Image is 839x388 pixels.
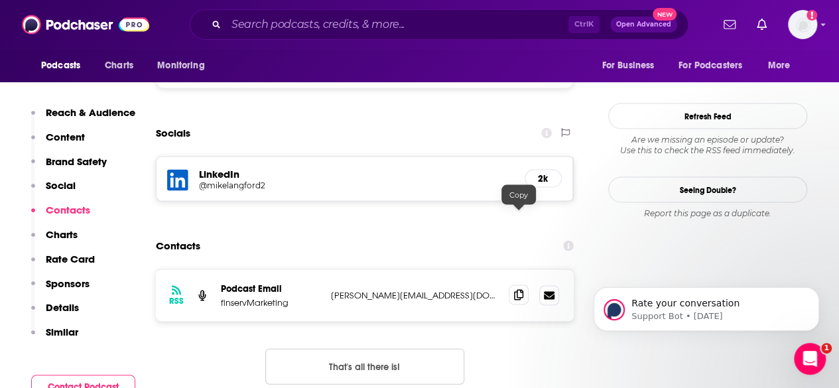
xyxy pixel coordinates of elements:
[226,14,568,35] input: Search podcasts, credits, & more...
[199,180,411,190] h5: @mikelangford2
[678,56,742,75] span: For Podcasters
[31,131,85,155] button: Content
[265,348,464,384] button: Nothing here.
[46,155,107,168] p: Brand Safety
[148,53,222,78] button: open menu
[568,16,600,33] span: Ctrl K
[788,10,817,39] img: User Profile
[46,131,85,143] p: Content
[331,289,498,300] p: [PERSON_NAME][EMAIL_ADDRESS][DOMAIN_NAME]
[807,10,817,21] svg: Add a profile image
[169,295,184,306] h3: RSS
[32,53,97,78] button: open menu
[31,253,95,277] button: Rate Card
[46,277,90,290] p: Sponsors
[46,301,79,314] p: Details
[794,343,826,375] iframe: Intercom live chat
[31,204,90,228] button: Contacts
[199,167,514,180] h5: LinkedIn
[759,53,807,78] button: open menu
[670,53,761,78] button: open menu
[31,106,135,131] button: Reach & Audience
[608,208,807,218] div: Report this page as a duplicate.
[536,172,550,184] h5: 2k
[751,13,772,36] a: Show notifications dropdown
[610,17,677,32] button: Open AdvancedNew
[31,179,76,204] button: Social
[821,343,832,354] span: 1
[31,155,107,180] button: Brand Safety
[608,176,807,202] a: Seeing Double?
[768,56,791,75] span: More
[653,8,677,21] span: New
[608,103,807,129] button: Refresh Feed
[46,326,78,338] p: Similar
[592,53,671,78] button: open menu
[221,283,320,294] p: Podcast Email
[788,10,817,39] button: Show profile menu
[105,56,133,75] span: Charts
[199,180,514,190] a: @mikelangford2
[46,179,76,192] p: Social
[22,12,149,37] img: Podchaser - Follow, Share and Rate Podcasts
[221,296,320,308] p: finservMarketing
[46,228,78,241] p: Charts
[190,9,688,40] div: Search podcasts, credits, & more...
[31,228,78,253] button: Charts
[96,53,141,78] a: Charts
[46,253,95,265] p: Rate Card
[31,277,90,302] button: Sponsors
[31,301,79,326] button: Details
[616,21,671,28] span: Open Advanced
[501,184,536,204] div: Copy
[718,13,741,36] a: Show notifications dropdown
[602,56,654,75] span: For Business
[31,326,78,350] button: Similar
[788,10,817,39] span: Logged in as MattieVG
[574,259,839,352] iframe: Intercom notifications message
[156,233,200,258] h2: Contacts
[157,56,204,75] span: Monitoring
[41,56,80,75] span: Podcasts
[46,204,90,216] p: Contacts
[156,120,190,145] h2: Socials
[46,106,135,119] p: Reach & Audience
[608,134,807,155] div: Are we missing an episode or update? Use this to check the RSS feed immediately.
